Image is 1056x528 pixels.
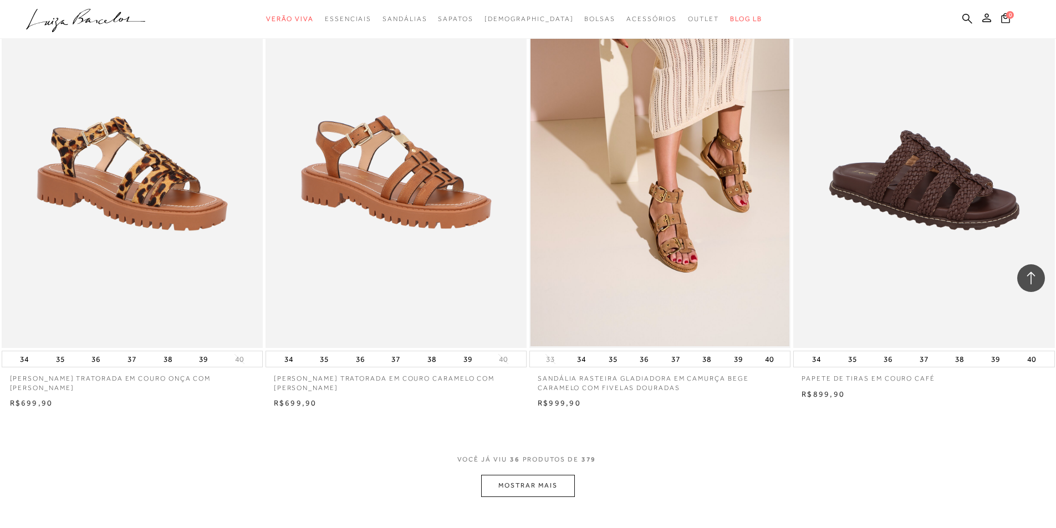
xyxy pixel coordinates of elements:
[538,398,581,407] span: R$999,90
[484,9,574,29] a: noSubCategoriesText
[325,15,371,23] span: Essenciais
[232,354,247,365] button: 40
[484,15,574,23] span: [DEMOGRAPHIC_DATA]
[529,367,790,393] a: SANDÁLIA RASTEIRA GLADIADORA EM CAMURÇA BEGE CARAMELO COM FIVELAS DOURADAS
[636,351,652,367] button: 36
[845,351,860,367] button: 35
[688,9,719,29] a: categoryNavScreenReaderText
[382,9,427,29] a: categoryNavScreenReaderText
[802,389,845,398] span: R$899,90
[730,9,762,29] a: BLOG LB
[53,351,68,367] button: 35
[523,455,579,464] span: PRODUTOS DE
[325,9,371,29] a: categoryNavScreenReaderText
[460,351,476,367] button: 39
[2,367,263,393] a: [PERSON_NAME] TRATORADA EM COURO ONÇA COM [PERSON_NAME]
[266,367,527,393] a: [PERSON_NAME] TRATORADA EM COURO CARAMELO COM [PERSON_NAME]
[88,351,104,367] button: 36
[688,15,719,23] span: Outlet
[424,351,440,367] button: 38
[699,351,715,367] button: 38
[438,15,473,23] span: Sapatos
[496,354,511,365] button: 40
[353,351,368,367] button: 36
[1024,351,1039,367] button: 40
[317,351,332,367] button: 35
[266,9,314,29] a: categoryNavScreenReaderText
[793,367,1054,383] a: PAPETE DE TIRAS EM COURO CAFÉ
[281,351,297,367] button: 34
[196,351,211,367] button: 39
[584,9,615,29] a: categoryNavScreenReaderText
[1006,11,1014,19] span: 0
[160,351,176,367] button: 38
[584,15,615,23] span: Bolsas
[382,15,427,23] span: Sandálias
[626,15,677,23] span: Acessórios
[605,351,621,367] button: 35
[481,475,574,496] button: MOSTRAR MAIS
[510,455,520,475] span: 36
[17,351,32,367] button: 34
[730,15,762,23] span: BLOG LB
[274,398,317,407] span: R$699,90
[952,351,967,367] button: 38
[731,351,746,367] button: 39
[809,351,824,367] button: 34
[10,398,53,407] span: R$699,90
[124,351,140,367] button: 37
[988,351,1003,367] button: 39
[626,9,677,29] a: categoryNavScreenReaderText
[581,455,596,475] span: 379
[388,351,404,367] button: 37
[916,351,932,367] button: 37
[762,351,777,367] button: 40
[574,351,589,367] button: 34
[438,9,473,29] a: categoryNavScreenReaderText
[457,455,507,464] span: VOCê JÁ VIU
[543,354,558,365] button: 33
[880,351,896,367] button: 36
[266,15,314,23] span: Verão Viva
[668,351,683,367] button: 37
[998,12,1013,27] button: 0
